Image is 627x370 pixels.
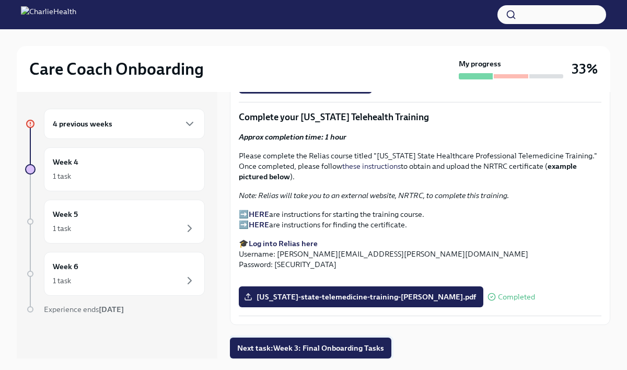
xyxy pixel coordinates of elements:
label: [US_STATE]-state-telemedicine-training-[PERSON_NAME].pdf [239,286,483,307]
button: Next task:Week 3: Final Onboarding Tasks [230,338,391,359]
span: [US_STATE]-state-telemedicine-training-[PERSON_NAME].pdf [246,292,476,302]
h6: Week 5 [53,209,78,220]
h6: Week 4 [53,156,78,168]
h3: 33% [572,60,598,78]
div: 1 task [53,275,71,286]
a: Week 61 task [25,252,205,296]
a: HERE [249,220,269,229]
a: Week 41 task [25,147,205,191]
div: 1 task [53,171,71,181]
span: Completed [498,293,535,301]
span: Experience ends [44,305,124,314]
p: Complete your [US_STATE] Telehealth Training [239,111,601,123]
a: HERE [249,210,269,219]
em: Note: Relias will take you to an external website, NRTRC, to complete this training. [239,191,509,200]
span: Next task : Week 3: Final Onboarding Tasks [237,343,384,353]
strong: My progress [459,59,501,69]
p: ➡️ are instructions for starting the training course. ➡️ are instructions for finding the certifi... [239,209,601,230]
a: Week 51 task [25,200,205,244]
h2: Care Coach Onboarding [29,59,204,79]
a: these instructions [342,161,401,171]
a: Log into Relias here [249,239,318,248]
p: 🎓 Username: [PERSON_NAME][EMAIL_ADDRESS][PERSON_NAME][DOMAIN_NAME] Password: [SECURITY_DATA] [239,238,601,270]
strong: [DATE] [99,305,124,314]
h6: 4 previous weeks [53,118,112,130]
strong: Approx completion time: 1 hour [239,132,346,142]
p: Please complete the Relias course titled "[US_STATE] State Healthcare Professional Telemedicine T... [239,151,601,182]
h6: Week 6 [53,261,78,272]
div: 4 previous weeks [44,109,205,139]
div: 1 task [53,223,71,234]
img: CharlieHealth [21,6,76,23]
